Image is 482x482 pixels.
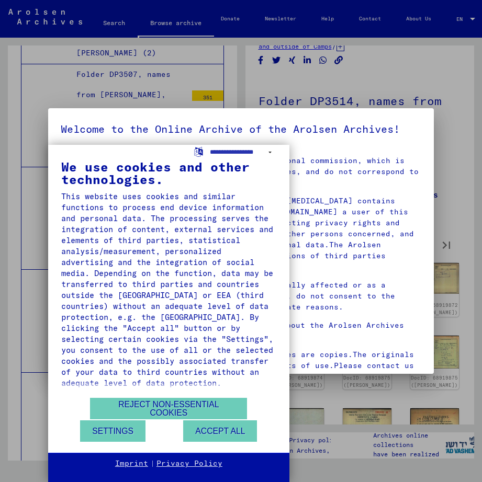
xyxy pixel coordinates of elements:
a: Privacy Policy [156,458,222,469]
div: We use cookies and other technologies. [61,160,276,186]
div: This website uses cookies and similar functions to process end device information and personal da... [61,191,276,388]
button: Accept all [183,420,257,442]
a: Imprint [115,458,148,469]
button: Settings [80,420,145,442]
button: Reject non-essential cookies [90,398,247,419]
